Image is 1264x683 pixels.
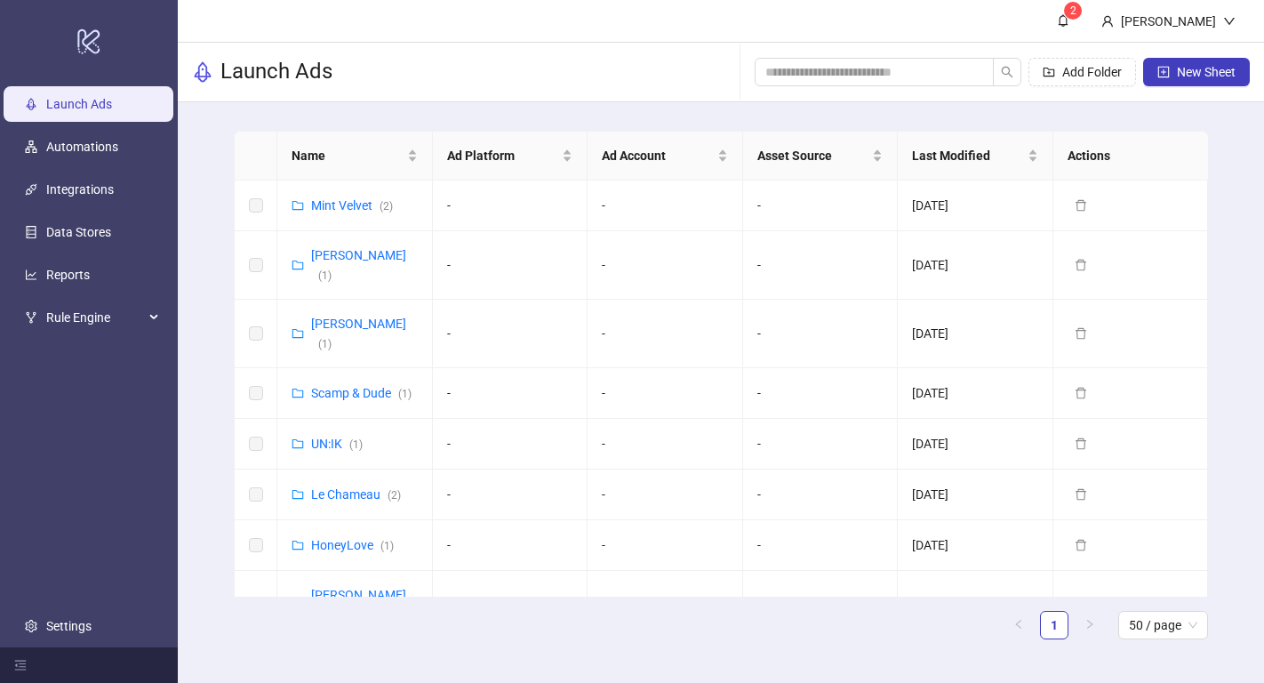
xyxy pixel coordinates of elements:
th: Name [277,132,433,181]
a: Reports [46,268,90,282]
td: - [743,300,899,368]
td: - [743,419,899,470]
span: delete [1075,259,1087,271]
td: - [743,231,899,300]
span: delete [1075,438,1087,450]
th: Last Modified [898,132,1053,181]
span: right [1084,619,1095,630]
span: rocket [192,61,213,83]
span: ( 1 ) [349,438,363,451]
a: Mint Velvet(2) [311,198,393,213]
span: folder [292,539,304,551]
div: Page Size [1118,611,1208,639]
span: search [1001,66,1013,78]
td: [DATE] [898,470,1053,520]
td: - [588,181,743,231]
td: [DATE] [898,300,1053,368]
td: - [588,419,743,470]
li: 1 [1040,611,1068,639]
span: folder [292,199,304,212]
span: ( 2 ) [388,489,401,502]
span: Add Folder [1062,65,1122,79]
span: folder [292,327,304,340]
span: fork [25,311,37,324]
span: folder [292,387,304,399]
span: delete [1075,488,1087,501]
td: - [433,520,588,571]
td: [DATE] [898,231,1053,300]
span: plus-square [1157,66,1170,78]
button: left [1004,611,1033,639]
a: Scamp & Dude(1) [311,386,412,400]
span: ( 1 ) [318,269,332,282]
span: 2 [1070,4,1076,17]
li: Previous Page [1004,611,1033,639]
a: Automations [46,140,118,154]
td: - [433,419,588,470]
td: [DATE] [898,520,1053,571]
a: UN:IK(1) [311,437,363,451]
button: New Sheet [1143,58,1250,86]
span: Last Modified [912,146,1024,165]
a: Settings [46,619,92,633]
a: [PERSON_NAME](2) [311,588,406,622]
span: user [1101,15,1114,28]
th: Actions [1053,132,1209,181]
td: - [588,368,743,419]
span: delete [1075,387,1087,399]
td: - [433,300,588,368]
span: menu-fold [14,659,27,671]
span: ( 1 ) [318,338,332,350]
td: - [588,300,743,368]
a: HoneyLove(1) [311,538,394,552]
div: [PERSON_NAME] [1114,12,1223,31]
span: Ad Platform [447,146,559,165]
span: folder [292,259,304,271]
h3: Launch Ads [220,58,332,86]
span: delete [1075,539,1087,551]
span: Rule Engine [46,300,144,335]
th: Ad Platform [433,132,588,181]
span: delete [1075,199,1087,212]
span: New Sheet [1177,65,1236,79]
td: - [433,181,588,231]
span: Name [292,146,404,165]
span: folder [292,488,304,501]
td: - [588,231,743,300]
button: Add Folder [1028,58,1136,86]
th: Asset Source [743,132,899,181]
a: [PERSON_NAME](1) [311,317,406,350]
span: delete [1075,327,1087,340]
span: Asset Source [757,146,869,165]
span: 50 / page [1129,612,1197,639]
td: - [433,368,588,419]
td: - [743,470,899,520]
td: - [743,181,899,231]
td: [DATE] [898,368,1053,419]
td: - [433,231,588,300]
span: ( 2 ) [380,200,393,213]
button: right [1076,611,1104,639]
a: 1 [1041,612,1068,639]
span: Ad Account [602,146,714,165]
span: left [1013,619,1024,630]
a: Launch Ads [46,97,112,111]
span: ( 1 ) [380,540,394,552]
a: Data Stores [46,225,111,239]
td: - [743,571,899,639]
span: bell [1057,14,1069,27]
td: [DATE] [898,181,1053,231]
a: [PERSON_NAME](1) [311,248,406,282]
td: - [743,520,899,571]
sup: 2 [1064,2,1082,20]
li: Next Page [1076,611,1104,639]
td: [DATE] [898,571,1053,639]
span: folder [292,438,304,450]
span: ( 1 ) [398,388,412,400]
td: [DATE] [898,419,1053,470]
span: folder-add [1043,66,1055,78]
td: - [433,571,588,639]
th: Ad Account [588,132,743,181]
td: - [433,470,588,520]
td: - [588,520,743,571]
